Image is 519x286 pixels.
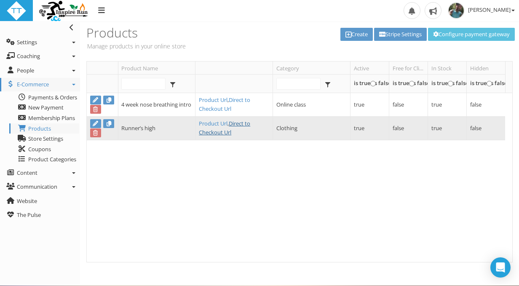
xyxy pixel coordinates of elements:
span: Membership Plans [28,114,75,122]
span: The Pulse [17,211,41,219]
a: New Payment [9,102,79,113]
a: Free for Clients [393,61,428,74]
label: is true [470,78,490,88]
span: select [167,78,178,89]
td: true [428,93,466,117]
a: Product Categories [9,154,79,165]
a: Create [340,28,373,41]
h3: Products [86,26,297,40]
label: is true [354,78,373,88]
a: Store Settings [9,134,79,144]
td: , [195,117,273,140]
span: E-Commerce [17,80,49,88]
a: Active [354,61,389,74]
span: Store Settings [28,135,63,142]
td: false [466,117,505,140]
td: false [389,93,428,117]
label: is false [489,78,508,88]
input: is true [448,81,453,86]
label: is false [450,78,469,88]
td: Clothing [273,117,350,140]
img: ttbadgewhite_48x48.png [6,1,27,21]
span: Coupons [28,145,51,153]
a: Products [9,123,79,134]
a: Coupons [9,144,79,155]
td: true [428,117,466,140]
input: is true [487,81,492,86]
a: Product Url [199,96,227,104]
td: true [350,93,389,117]
label: is false [412,78,431,88]
img: inspirerunfinallogonewedit.png [39,1,88,21]
img: 984bd70e-f937-4d97-8afe-a7aa45104f20 [448,2,465,19]
span: Payments & Orders [28,94,77,101]
span: Coaching [17,52,40,60]
td: 4 week nose breathing intro [118,93,195,117]
span: Communication [17,183,57,190]
td: false [466,93,505,117]
td: , [195,93,273,117]
span: select [322,78,333,89]
span: Content [17,169,37,176]
label: is true [393,78,412,88]
a: Product Url [199,120,227,127]
span: Settings [17,38,37,46]
td: true [350,117,389,140]
span: New Payment [28,104,64,111]
a: Hidden [470,61,505,74]
a: Product Name [121,61,195,74]
input: is true [370,81,376,86]
span: Products [28,125,51,132]
span: People [17,67,34,74]
a: In Stock [431,61,466,74]
a: Configure payment gateway [428,28,515,41]
label: is true [431,78,450,88]
label: is false [373,78,392,88]
input: is true [409,81,415,86]
p: Manage products in your online store [86,42,297,51]
a: Stripe Settings [374,28,427,41]
td: false [389,117,428,140]
div: Open Intercom Messenger [490,257,511,278]
a: Category [276,61,350,74]
td: Online class [273,93,350,117]
span: Product Categories [28,155,76,163]
span: Website [17,197,37,205]
td: Runner’s high [118,117,195,140]
a: Payments & Orders [9,92,79,103]
a: Membership Plans [9,113,79,123]
span: [PERSON_NAME] [468,6,515,13]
